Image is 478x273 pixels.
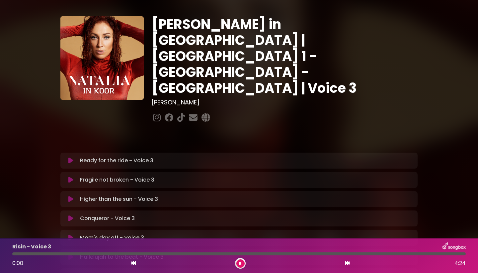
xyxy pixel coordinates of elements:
[454,259,466,267] span: 4:24
[80,176,154,184] p: Fragile not broken - Voice 3
[12,259,23,267] span: 0:00
[442,242,466,251] img: songbox-logo-white.png
[12,243,51,251] p: Risin - Voice 3
[152,99,418,106] h3: [PERSON_NAME]
[152,16,418,96] h1: [PERSON_NAME] in [GEOGRAPHIC_DATA] | [GEOGRAPHIC_DATA] 1 - [GEOGRAPHIC_DATA] - [GEOGRAPHIC_DATA] ...
[80,214,135,222] p: Conqueror - Voice 3
[60,16,144,100] img: YTVS25JmS9CLUqXqkEhs
[80,195,158,203] p: Higher than the sun - Voice 3
[80,157,153,165] p: Ready for the ride - Voice 3
[80,234,144,242] p: Mom's day off - Voice 3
